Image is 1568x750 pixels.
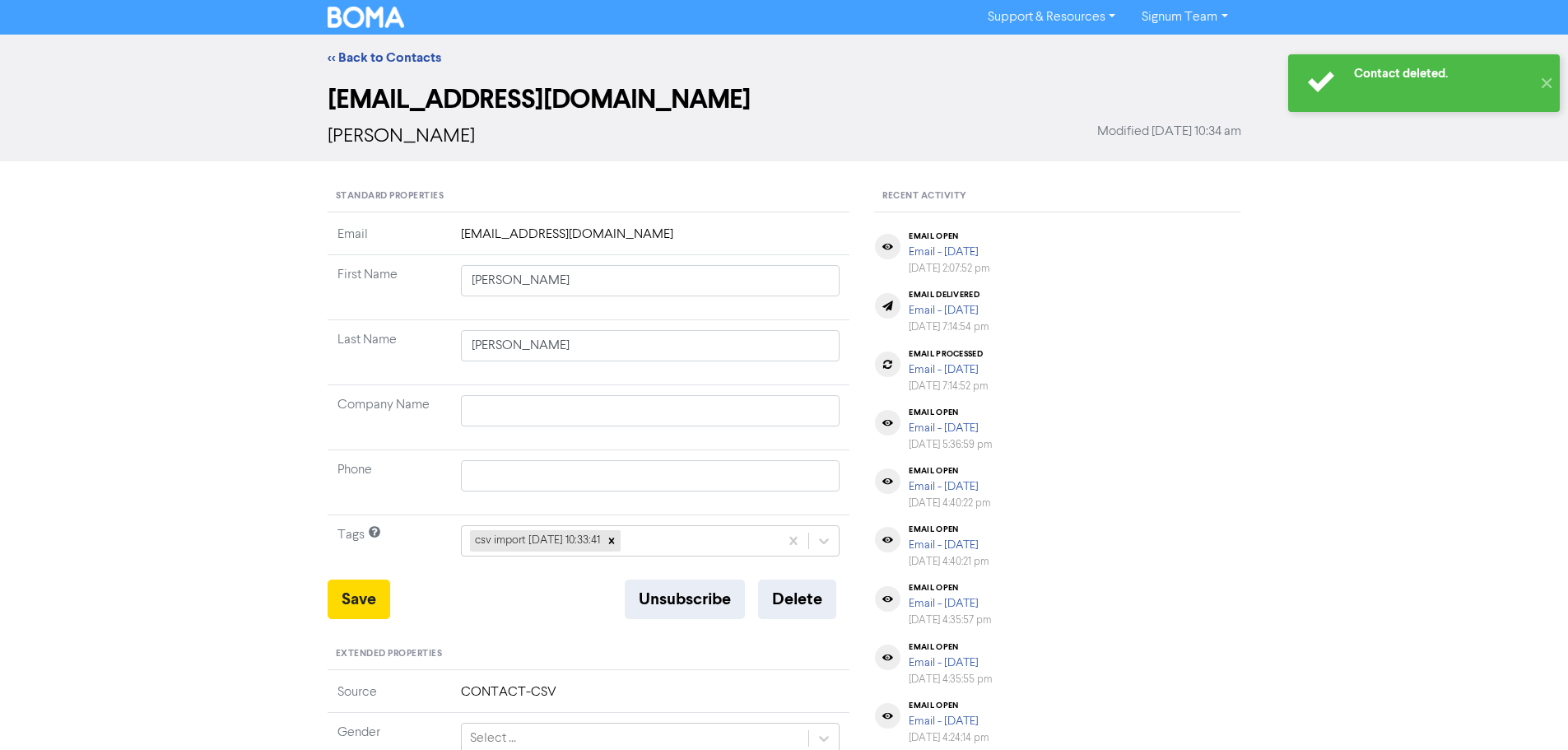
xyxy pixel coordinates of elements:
[909,672,993,687] div: [DATE] 4:35:55 pm
[470,530,603,552] div: csv import [DATE] 10:33:41
[328,7,405,28] img: BOMA Logo
[909,539,979,551] a: Email - [DATE]
[328,127,475,147] span: [PERSON_NAME]
[451,225,850,255] td: [EMAIL_ADDRESS][DOMAIN_NAME]
[758,580,836,619] button: Delete
[909,305,979,316] a: Email - [DATE]
[909,319,989,335] div: [DATE] 7:14:54 pm
[909,408,993,417] div: email open
[328,181,850,212] div: Standard Properties
[328,49,441,66] a: << Back to Contacts
[1354,65,1531,82] div: Contact deleted.
[328,450,451,515] td: Phone
[625,580,745,619] button: Unsubscribe
[909,496,991,511] div: [DATE] 4:40:22 pm
[909,261,990,277] div: [DATE] 2:07:52 pm
[909,437,993,453] div: [DATE] 5:36:59 pm
[1097,122,1241,142] span: Modified [DATE] 10:34 am
[451,682,850,713] td: CONTACT-CSV
[328,225,451,255] td: Email
[909,583,992,593] div: email open
[874,181,1240,212] div: Recent Activity
[909,349,989,359] div: email processed
[328,385,451,450] td: Company Name
[909,524,989,534] div: email open
[328,320,451,385] td: Last Name
[909,481,979,492] a: Email - [DATE]
[909,642,993,652] div: email open
[909,466,991,476] div: email open
[909,231,990,241] div: email open
[909,246,979,258] a: Email - [DATE]
[909,364,979,375] a: Email - [DATE]
[909,701,989,710] div: email open
[909,730,989,746] div: [DATE] 4:24:14 pm
[328,580,390,619] button: Save
[470,729,516,748] div: Select ...
[909,554,989,570] div: [DATE] 4:40:21 pm
[909,715,979,727] a: Email - [DATE]
[909,290,989,300] div: email delivered
[909,613,992,628] div: [DATE] 4:35:57 pm
[909,379,989,394] div: [DATE] 7:14:52 pm
[909,598,979,609] a: Email - [DATE]
[328,255,451,320] td: First Name
[909,422,979,434] a: Email - [DATE]
[328,639,850,670] div: Extended Properties
[328,84,1241,115] h2: [EMAIL_ADDRESS][DOMAIN_NAME]
[975,4,1128,30] a: Support & Resources
[328,682,451,713] td: Source
[909,657,979,668] a: Email - [DATE]
[1361,572,1568,750] iframe: Chat Widget
[1128,4,1240,30] a: Signum Team
[328,515,451,580] td: Tags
